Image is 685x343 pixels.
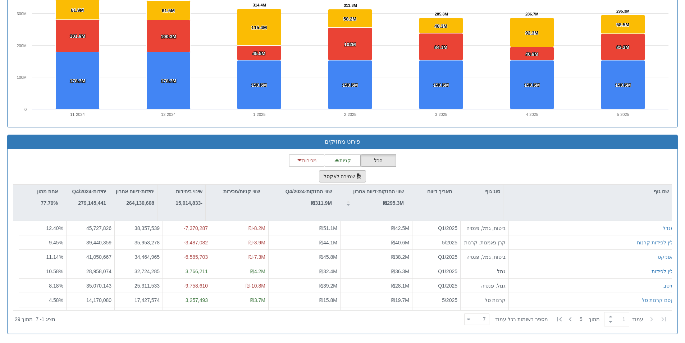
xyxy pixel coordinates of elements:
[360,154,396,167] button: הכל
[250,297,265,303] span: ₪3.7M
[17,75,27,80] text: 100M
[637,239,674,246] button: ילין לפידות קרנות
[525,30,538,36] tspan: 92.3M
[69,253,111,260] div: 41,050,667
[344,112,356,117] text: 2-2025
[70,78,85,84] tspan: 178.7M
[342,82,358,88] tspan: 153.5M
[615,82,631,88] tspan: 153.5M
[17,12,27,16] text: 300M
[663,225,674,232] button: מגדל
[415,239,457,246] div: 5/2025
[69,267,111,275] div: 28,958,074
[319,225,337,231] span: ₪51.1M
[166,239,208,246] div: -3,487,082
[407,185,455,198] div: תאריך דיווח
[319,297,337,303] span: ₪15.8M
[503,185,672,198] div: שם גוף
[78,200,106,206] strong: 279,145,441
[175,200,202,206] strong: -15,014,833
[526,112,538,117] text: 4-2025
[166,225,208,232] div: -7,370,287
[391,283,409,288] span: ₪28.1M
[166,253,208,260] div: -6,585,703
[658,253,674,260] button: הפניקס
[161,34,176,39] tspan: 100.3M
[24,107,27,112] text: 0
[616,9,630,13] tspan: 295.3M
[251,82,267,88] tspan: 153.5M
[616,45,629,50] tspan: 83.3M
[353,188,404,195] p: שווי החזקות-דיווח אחרון
[463,239,506,246] div: קרן נאמנות, קרנות סל
[652,267,674,275] button: ילין לפידות
[344,42,356,47] tspan: 102M
[69,296,111,303] div: 14,170,080
[22,282,63,289] div: 8.18 %
[70,112,85,117] text: 11-2024
[248,239,265,245] span: ₪-3.9M
[248,225,265,231] span: ₪-8.2M
[69,239,111,246] div: 39,440,359
[415,296,457,303] div: 5/2025
[253,3,266,7] tspan: 314.4M
[289,154,325,167] button: מכירות
[161,78,176,84] tspan: 178.7M
[391,225,409,231] span: ₪42.5M
[253,112,265,117] text: 1-2025
[344,3,357,8] tspan: 313.8M
[463,253,506,260] div: ביטוח, גמל, פנסיה
[415,253,457,260] div: Q1/2025
[343,16,356,22] tspan: 58.2M
[319,268,337,274] span: ₪32.4M
[463,225,506,232] div: ביטוח, גמל, פנסיה
[252,51,265,56] tspan: 45.5M
[166,282,208,289] div: -9,758,610
[22,239,63,246] div: 9.45 %
[311,200,332,206] strong: ₪311.9M
[617,112,629,117] text: 5-2025
[118,253,160,260] div: 34,464,965
[41,200,58,206] strong: 77.79%
[632,316,643,323] span: ‏עמוד
[319,283,337,288] span: ₪39.2M
[391,254,409,259] span: ₪38.2M
[126,200,154,206] strong: 264,130,608
[415,282,457,289] div: Q1/2025
[175,188,202,195] p: שינוי ביחידות
[22,253,63,260] div: 11.14 %
[325,154,361,167] button: קניות
[319,254,337,259] span: ₪45.8M
[166,296,208,303] div: 3,257,493
[22,267,63,275] div: 10.58 %
[616,22,629,27] tspan: 58.5M
[663,282,674,289] button: מיטב
[15,311,55,327] div: ‏מציג 1 - 7 ‏ מתוך 29
[525,12,539,16] tspan: 286.7M
[525,51,538,57] tspan: 40.9M
[69,225,111,232] div: 45,727,826
[248,254,265,259] span: ₪-7.3M
[206,185,263,198] div: שווי קניות/מכירות
[118,296,160,303] div: 17,427,574
[251,25,267,30] tspan: 115.4M
[162,8,175,13] tspan: 61.5M
[524,82,540,88] tspan: 153.5M
[118,282,160,289] div: 25,311,533
[463,282,506,289] div: גמל, פנסיה
[22,296,63,303] div: 4.58 %
[72,188,106,195] p: יחידות-Q4/2024
[463,296,506,303] div: קרנות סל
[69,282,111,289] div: 35,070,143
[642,296,674,303] button: קסם קרנות סל
[22,225,63,232] div: 12.40 %
[580,316,589,323] span: 5
[250,268,265,274] span: ₪4.2M
[455,185,503,198] div: סוג גוף
[118,239,160,246] div: 35,953,278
